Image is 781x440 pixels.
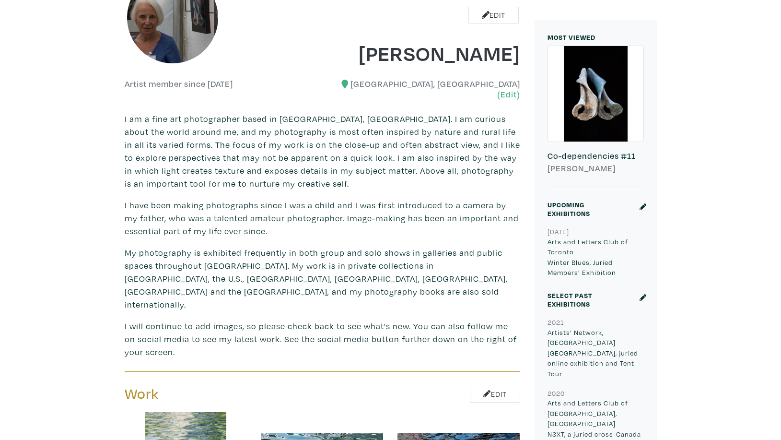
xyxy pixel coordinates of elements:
[548,163,644,174] h6: [PERSON_NAME]
[125,320,520,358] p: I will continue to add images, so please check back to see what's new. You can also follow me on ...
[548,291,592,309] small: Select Past Exhibitions
[468,7,519,24] a: Edit
[125,112,520,190] p: I am a fine art photographer based in [GEOGRAPHIC_DATA], [GEOGRAPHIC_DATA]. I am curious about th...
[329,79,520,99] h6: [GEOGRAPHIC_DATA], [GEOGRAPHIC_DATA]
[548,327,644,379] p: Artists' Network, [GEOGRAPHIC_DATA] [GEOGRAPHIC_DATA], juried online exhibition and Tent Tour
[548,33,595,42] small: MOST VIEWED
[548,318,564,327] small: 2021
[548,389,565,398] small: 2020
[548,237,644,278] p: Arts and Letters Club of Toronto Winter Blues, Juried Members' Exhibition
[125,199,520,238] p: I have been making photographs since I was a child and I was first introduced to a camera by my f...
[470,386,520,403] a: Edit
[548,200,590,218] small: Upcoming Exhibitions
[548,227,569,236] small: [DATE]
[548,151,644,161] h6: Co-dependencies #11
[125,385,315,403] h3: Work
[125,246,520,311] p: My photography is exhibited frequently in both group and solo shows in galleries and public space...
[497,89,520,99] a: (Edit)
[548,46,644,187] a: Co-dependencies #11 [PERSON_NAME]
[329,40,520,66] h1: [PERSON_NAME]
[125,79,233,89] h6: Artist member since [DATE]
